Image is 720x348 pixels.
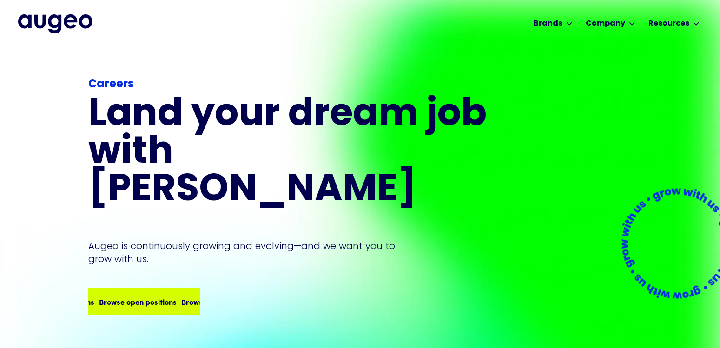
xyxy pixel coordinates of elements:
[88,288,200,315] a: Browse open positionsBrowse open positionsBrowse open positions
[88,239,408,265] p: Augeo is continuously growing and evolving—and we want you to grow with us.
[586,18,625,29] div: Company
[177,296,255,307] div: Browse open positions
[18,14,92,33] a: home
[534,18,562,29] div: Brands
[648,18,689,29] div: Resources
[95,296,172,307] div: Browse open positions
[13,296,90,307] div: Browse open positions
[18,14,92,33] img: Augeo's full logo in midnight blue.
[88,97,490,210] h1: Land your dream job﻿ with [PERSON_NAME]
[88,79,134,90] strong: Careers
